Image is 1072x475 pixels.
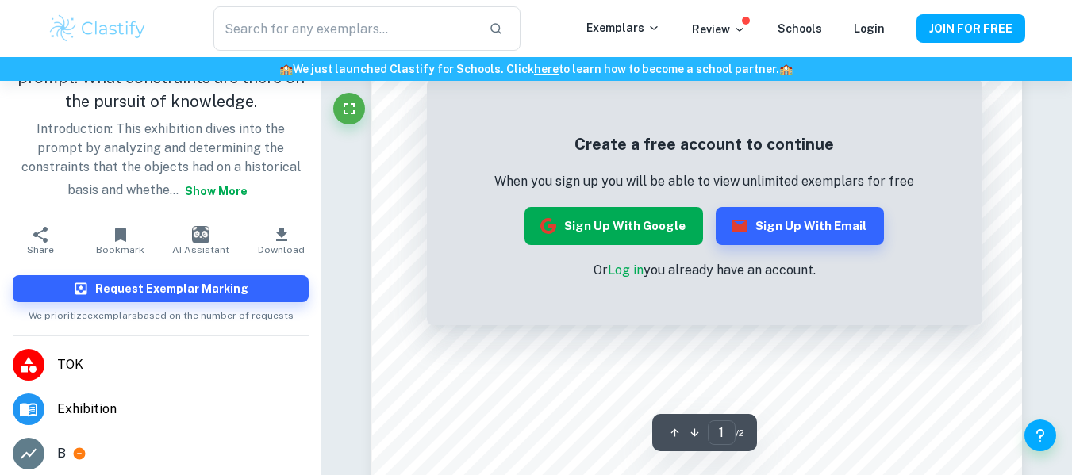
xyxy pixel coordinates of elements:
p: Or you already have an account. [494,261,914,280]
span: TOK [57,355,309,374]
p: B [57,444,66,463]
a: here [534,63,559,75]
p: Review [692,21,746,38]
button: Fullscreen [333,93,365,124]
button: Bookmark [80,218,160,262]
h1: prompt: What constraints are there on the pursuit of knowledge. [13,66,309,113]
button: Sign up with Email [716,207,884,245]
a: Login [854,22,885,35]
span: 🏫 [779,63,793,75]
button: Download [241,218,321,262]
span: AI Assistant [172,244,229,255]
span: Download [258,244,305,255]
button: Help and Feedback [1024,419,1056,451]
button: AI Assistant [161,218,241,262]
p: Introduction: This exhibition dives into the prompt by analyzing and determining the constraints ... [13,120,309,205]
span: We prioritize exemplars based on the number of requests [29,302,294,323]
button: Show more [179,177,254,205]
a: Log in [608,262,644,278]
h5: Create a free account to continue [494,132,914,156]
span: Bookmark [96,244,144,255]
span: Exhibition [57,400,309,419]
span: Share [27,244,54,255]
p: When you sign up you will be able to view unlimited exemplars for free [494,172,914,191]
button: Request Exemplar Marking [13,275,309,302]
img: AI Assistant [192,226,209,243]
input: Search for any exemplars... [213,6,475,51]
button: Sign up with Google [524,207,703,245]
span: 🏫 [279,63,293,75]
span: / 2 [736,426,744,440]
h6: We just launched Clastify for Schools. Click to learn how to become a school partner. [3,60,1069,78]
p: Exemplars [586,19,660,36]
button: JOIN FOR FREE [916,14,1025,43]
h6: Request Exemplar Marking [95,280,248,297]
a: Schools [778,22,822,35]
img: Clastify logo [48,13,148,44]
